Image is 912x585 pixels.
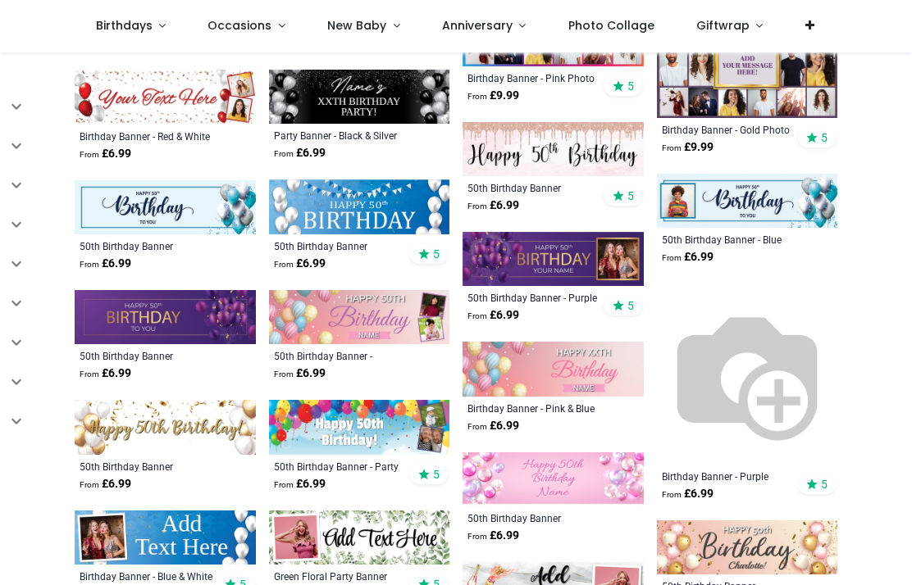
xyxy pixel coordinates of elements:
[274,480,294,489] span: From
[274,145,326,161] strong: £ 6.99
[662,253,682,262] span: From
[467,291,604,304] a: 50th Birthday Banner - Purple Balloons
[269,179,450,234] img: Happy 50th Birthday Banner - Blue & White
[274,476,326,492] strong: £ 6.99
[627,188,634,203] span: 5
[75,510,256,565] img: Personalised Happy Birthday Banner - Blue & White Balloons - 1 Photo Upload
[627,298,634,313] span: 5
[657,11,838,118] img: Personalised Birthday Backdrop Banner - Gold Photo Collage - 16 Photo Upload
[269,290,450,344] img: Personalised Happy 50th Birthday Banner - Balloons - Custom Name & 2 Photo Upload
[269,400,450,454] img: Personalised Happy 50th Birthday Banner - Party Balloons - 2 Photo Upload
[463,342,644,396] img: Personalised Happy Birthday Banner - Pink & Blue Balloons - Custom Age
[274,129,411,142] a: Party Banner - Black & Silver Balloons
[75,180,256,234] img: Happy 50th Birthday Banner - Blue White Balloons
[442,17,513,34] span: Anniversary
[662,249,714,265] strong: £ 6.99
[463,122,644,176] img: Happy 50th Birthday Banner - Pink Glitter
[467,202,487,211] span: From
[269,510,450,565] img: Personalised Green Floral Party Banner - 1 Photo Upload
[467,88,519,104] strong: £ 9.99
[467,418,519,434] strong: £ 6.99
[80,239,217,252] a: 50th Birthday Banner
[662,123,799,136] a: Birthday Banner - Gold Photo Collage
[657,283,838,465] img: Personalised Happy Birthday Banner - Purple Balloons - Custom Age & 1 Photo Upload
[696,17,750,34] span: Giftwrap
[657,174,838,228] img: Personalised Happy 50th Birthday Banner - Blue White Balloons - 1 Photo Upload
[274,460,411,473] a: 50th Birthday Banner - Party Balloons
[75,70,256,124] img: Personalised Happy Birthday Banner - Red & White Party Balloons - 2 Photo Upload
[274,239,411,252] a: 50th Birthday Banner
[274,256,326,272] strong: £ 6.99
[80,476,131,492] strong: £ 6.99
[627,79,634,93] span: 5
[80,150,99,159] span: From
[467,307,519,324] strong: £ 6.99
[274,365,326,382] strong: £ 6.99
[80,129,217,143] a: Birthday Banner - Red & White Party Balloons
[327,17,386,34] span: New Baby
[568,17,654,34] span: Photo Collage
[274,569,411,583] a: Green Floral Party Banner
[662,469,799,483] a: Birthday Banner - Purple Balloons
[662,490,682,499] span: From
[75,400,256,454] img: Happy 50th Birthday Banner - Gold & White Balloons
[467,422,487,431] span: From
[80,460,217,473] a: 50th Birthday Banner
[274,149,294,158] span: From
[80,256,131,272] strong: £ 6.99
[662,486,714,502] strong: £ 6.99
[80,349,217,362] a: 50th Birthday Banner
[657,520,838,574] img: Happy 50th Birthday Banner - Pink & Gold Balloons
[75,290,256,344] img: Happy 50th Birthday Banner - Purple Balloons
[662,233,799,246] a: 50th Birthday Banner - Blue White Balloons
[821,477,828,492] span: 5
[463,452,644,506] img: Happy 50th Birthday Banner - Pink Balloons
[80,260,99,269] span: From
[467,528,519,544] strong: £ 6.99
[80,480,99,489] span: From
[274,260,294,269] span: From
[80,370,99,379] span: From
[821,130,828,145] span: 5
[80,569,217,583] a: Birthday Banner - Blue & White Balloons
[662,143,682,152] span: From
[467,511,604,524] a: 50th Birthday Banner
[80,365,131,382] strong: £ 6.99
[467,311,487,320] span: From
[207,17,271,34] span: Occasions
[269,70,450,124] img: Personalised Party Banner - Black & Silver Balloons - Custom Text
[274,349,411,362] a: 50th Birthday Banner - Balloons
[80,146,131,162] strong: £ 6.99
[467,92,487,101] span: From
[96,17,153,34] span: Birthdays
[467,401,604,415] a: Birthday Banner - Pink & Blue Balloons
[467,71,604,84] a: Birthday Banner - Pink Photo Collage
[662,139,714,156] strong: £ 9.99
[467,532,487,541] span: From
[467,181,604,194] a: 50th Birthday Banner
[274,370,294,379] span: From
[463,232,644,286] img: Personalised Happy 50th Birthday Banner - Purple Balloons - Custom Name & 1 Photo Upload
[467,197,519,214] strong: £ 6.99
[433,247,440,261] span: 5
[433,467,440,482] span: 5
